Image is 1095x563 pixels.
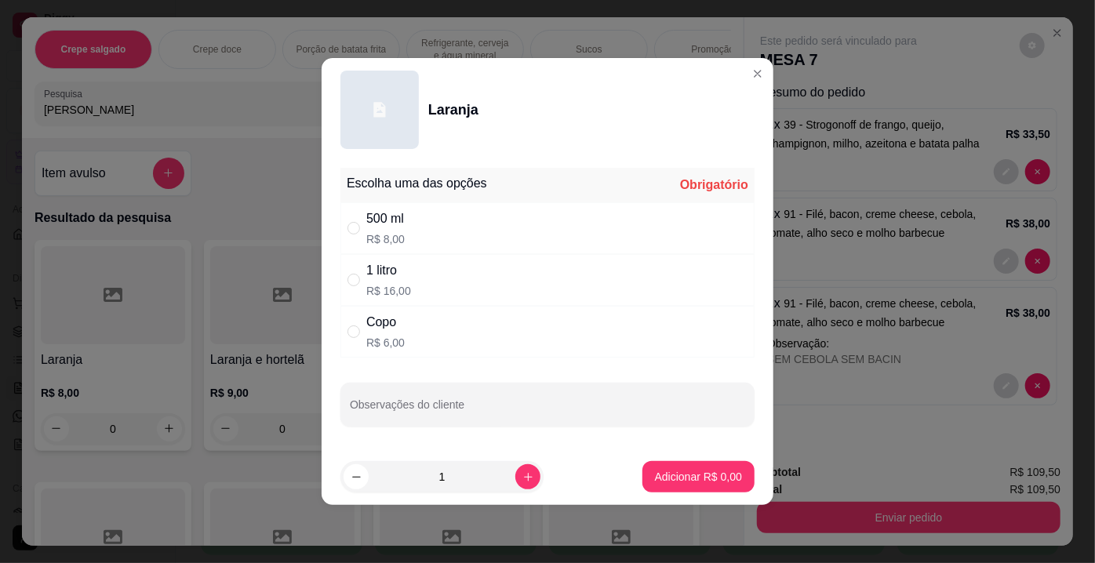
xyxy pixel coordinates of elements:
[366,209,405,228] div: 500 ml
[655,469,742,485] p: Adicionar R$ 0,00
[366,231,405,247] p: R$ 8,00
[680,176,748,194] div: Obrigatório
[745,61,770,86] button: Close
[515,464,540,489] button: increase-product-quantity
[366,313,405,332] div: Copo
[642,461,755,492] button: Adicionar R$ 0,00
[350,403,745,419] input: Observações do cliente
[428,99,478,121] div: Laranja
[366,261,411,280] div: 1 litro
[366,335,405,351] p: R$ 6,00
[347,174,487,193] div: Escolha uma das opções
[366,283,411,299] p: R$ 16,00
[344,464,369,489] button: decrease-product-quantity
